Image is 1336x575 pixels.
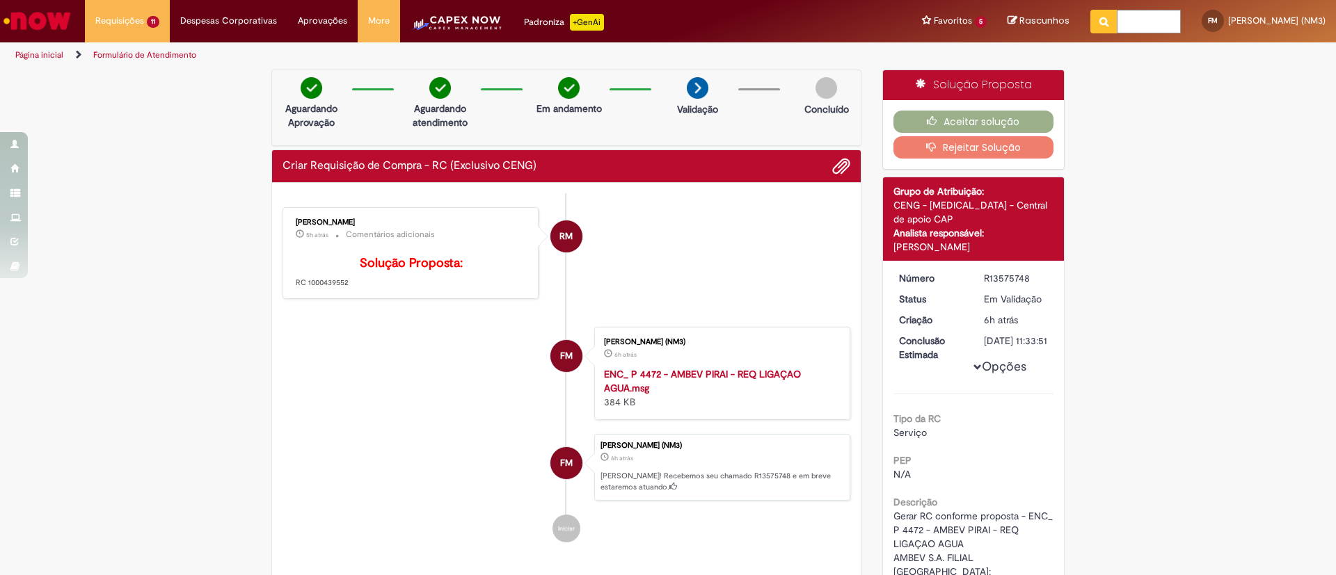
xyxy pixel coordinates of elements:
div: Fernando Borges Moraes (NM3) [550,340,582,372]
div: 384 KB [604,367,836,409]
div: Fernando Borges Moraes (NM3) [550,447,582,479]
span: 6h atrás [984,314,1018,326]
div: Grupo de Atribuição: [893,184,1054,198]
img: check-circle-green.png [429,77,451,99]
img: check-circle-green.png [301,77,322,99]
p: RC 1000439552 [296,257,527,289]
button: Rejeitar Solução [893,136,1054,159]
div: R13575748 [984,271,1049,285]
time: 29/09/2025 10:33:48 [984,314,1018,326]
span: Rascunhos [1019,14,1069,27]
li: Fernando Borges Moraes (NM3) [283,434,850,501]
img: CapexLogo5.png [411,14,503,42]
div: [PERSON_NAME] [296,218,527,227]
div: Analista responsável: [893,226,1054,240]
span: FM [1208,16,1218,25]
div: Raiane Martins [550,220,582,252]
span: Serviço [893,426,927,439]
div: Padroniza [524,14,604,31]
dt: Criação [889,313,974,327]
span: Despesas Corporativas [180,14,277,28]
span: More [368,14,390,28]
span: FM [560,339,573,373]
a: Página inicial [15,49,63,60]
p: Aguardando atendimento [406,102,474,129]
div: [PERSON_NAME] (NM3) [601,442,843,450]
button: Aceitar solução [893,111,1054,133]
a: Rascunhos [1008,15,1069,28]
div: Em Validação [984,292,1049,306]
span: RM [559,220,573,253]
span: 6h atrás [614,350,637,359]
div: 29/09/2025 10:33:48 [984,313,1049,327]
a: Formulário de Atendimento [93,49,196,60]
time: 29/09/2025 10:45:39 [306,231,328,239]
span: Requisições [95,14,144,28]
img: img-circle-grey.png [816,77,837,99]
span: 5h atrás [306,231,328,239]
span: 11 [147,16,159,28]
time: 29/09/2025 10:33:45 [614,350,637,359]
ul: Histórico de tíquete [283,193,850,556]
img: ServiceNow [1,7,73,35]
button: Pesquisar [1090,10,1118,33]
b: Descrição [893,496,937,508]
time: 29/09/2025 10:33:48 [611,454,633,462]
ul: Trilhas de página [10,42,880,68]
div: Solução Proposta [883,70,1065,100]
div: [PERSON_NAME] (NM3) [604,338,836,346]
span: 5 [975,16,987,28]
img: check-circle-green.png [558,77,580,99]
span: [PERSON_NAME] (NM3) [1228,15,1326,26]
span: FM [560,446,573,480]
dt: Conclusão Estimada [889,334,974,362]
small: Comentários adicionais [346,229,435,241]
span: 6h atrás [611,454,633,462]
p: [PERSON_NAME]! Recebemos seu chamado R13575748 e em breve estaremos atuando. [601,471,843,492]
a: ENC_ P 4472 - AMBEV PIRAI - REQ LIGAÇAO AGUA.msg [604,368,801,394]
p: Em andamento [536,102,602,115]
b: Solução Proposta: [360,255,463,271]
span: N/A [893,468,911,480]
p: +GenAi [570,14,604,31]
b: Tipo da RC [893,412,941,425]
p: Validação [677,102,718,116]
div: CENG - [MEDICAL_DATA] - Central de apoio CAP [893,198,1054,226]
p: Aguardando Aprovação [278,102,345,129]
dt: Número [889,271,974,285]
span: Aprovações [298,14,347,28]
button: Adicionar anexos [832,157,850,175]
h2: Criar Requisição de Compra - RC (Exclusivo CENG) Histórico de tíquete [283,160,536,172]
div: [DATE] 11:33:51 [984,334,1049,348]
dt: Status [889,292,974,306]
b: PEP [893,454,912,467]
p: Concluído [804,102,849,116]
div: [PERSON_NAME] [893,240,1054,254]
span: Favoritos [934,14,972,28]
img: arrow-next.png [687,77,708,99]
